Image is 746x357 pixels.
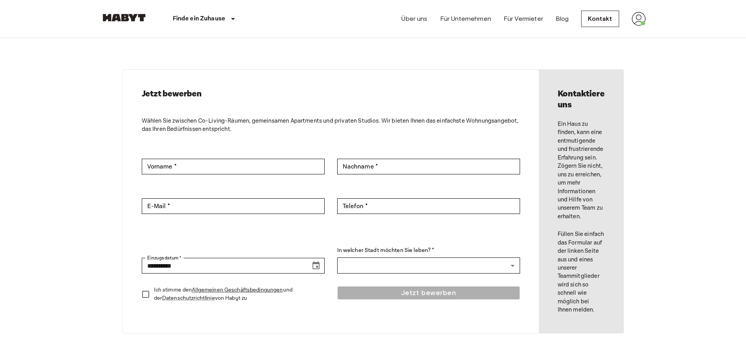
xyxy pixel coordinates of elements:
[558,230,605,314] p: Füllen Sie einfach das Formular auf der linken Seite aus und eines unserer Teammitglieder wird si...
[440,14,491,24] a: Für Unternehmen
[581,11,619,27] a: Kontakt
[337,246,520,255] label: In welcher Stadt möchten Sie leben? *
[173,14,226,24] p: Finde ein Zuhause
[558,120,605,221] p: Ein Haus zu finden, kann eine entmutigende und frustrierende Erfahrung sein. Zögern Sie nicht, un...
[154,286,318,303] p: Ich stimme den und der von Habyt zu
[556,14,569,24] a: Blog
[142,89,520,100] h2: Jetzt bewerben
[308,258,324,274] button: Choose date, selected date is Sep 16, 2025
[147,254,182,261] label: Einzugsdatum
[632,12,646,26] img: avatar
[142,117,520,134] p: Wählen Sie zwischen Co-Living-Räumen, gemeinsamen Apartments und privaten Studios. Wir bieten Ihn...
[558,89,605,111] h2: Kontaktiere uns
[162,295,215,302] a: Datenschutzrichtlinie
[401,14,427,24] a: Über uns
[192,286,283,294] a: Allgemeinen Geschäftsbedingungen
[504,14,543,24] a: Für Vermieter
[101,14,148,22] img: Habyt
